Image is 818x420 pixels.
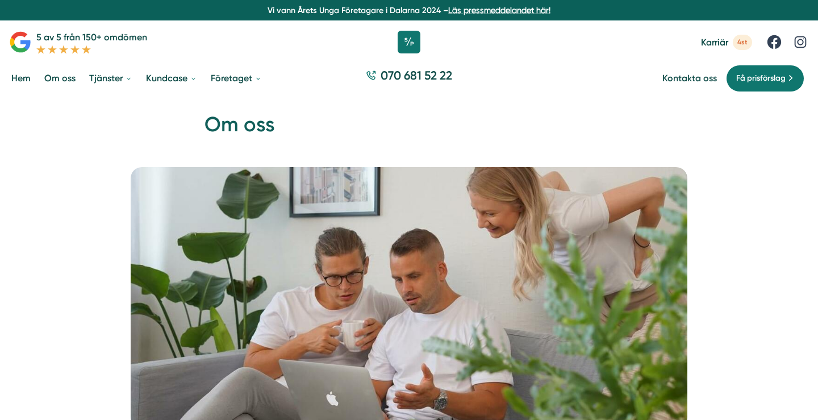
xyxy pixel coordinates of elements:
p: 5 av 5 från 150+ omdömen [36,30,147,44]
a: Hem [9,64,33,93]
h1: Om oss [204,111,613,148]
span: Få prisförslag [736,72,786,85]
a: Om oss [42,64,78,93]
span: Karriär [701,37,728,48]
a: 070 681 52 22 [361,67,457,89]
a: Kundcase [144,64,199,93]
span: 4st [733,35,752,50]
a: Kontakta oss [662,73,717,84]
a: Läs pressmeddelandet här! [448,6,550,15]
a: Tjänster [87,64,135,93]
span: 070 681 52 22 [381,67,452,84]
a: Karriär 4st [701,35,752,50]
p: Vi vann Årets Unga Företagare i Dalarna 2024 – [5,5,813,16]
a: Företaget [208,64,264,93]
a: Få prisförslag [726,65,804,92]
